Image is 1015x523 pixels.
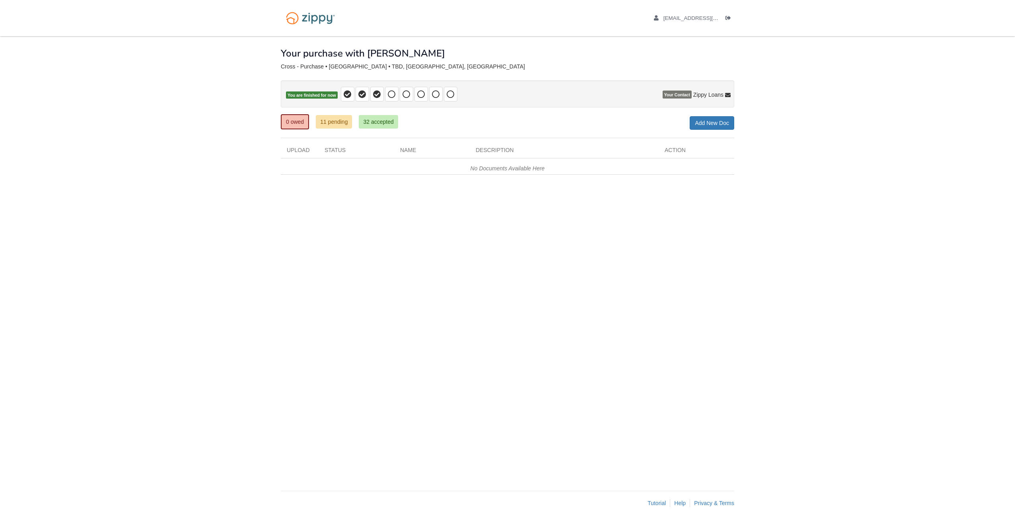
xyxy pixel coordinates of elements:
[394,146,470,158] div: Name
[319,146,394,158] div: Status
[694,500,734,506] a: Privacy & Terms
[359,115,398,129] a: 32 accepted
[471,165,545,172] em: No Documents Available Here
[647,500,666,506] a: Tutorial
[663,15,754,21] span: funnylemon55@gmail.com
[690,116,734,130] a: Add New Doc
[659,146,734,158] div: Action
[281,63,734,70] div: Cross - Purchase • [GEOGRAPHIC_DATA] • TBD, [GEOGRAPHIC_DATA], [GEOGRAPHIC_DATA]
[281,114,309,129] a: 0 owed
[693,91,723,99] span: Zippy Loans
[663,91,692,99] span: Your Contact
[281,8,340,28] img: Logo
[281,48,445,59] h1: Your purchase with [PERSON_NAME]
[286,92,338,99] span: You are finished for now
[654,15,754,23] a: edit profile
[316,115,352,129] a: 11 pending
[725,15,734,23] a: Log out
[674,500,686,506] a: Help
[470,146,659,158] div: Description
[281,146,319,158] div: Upload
